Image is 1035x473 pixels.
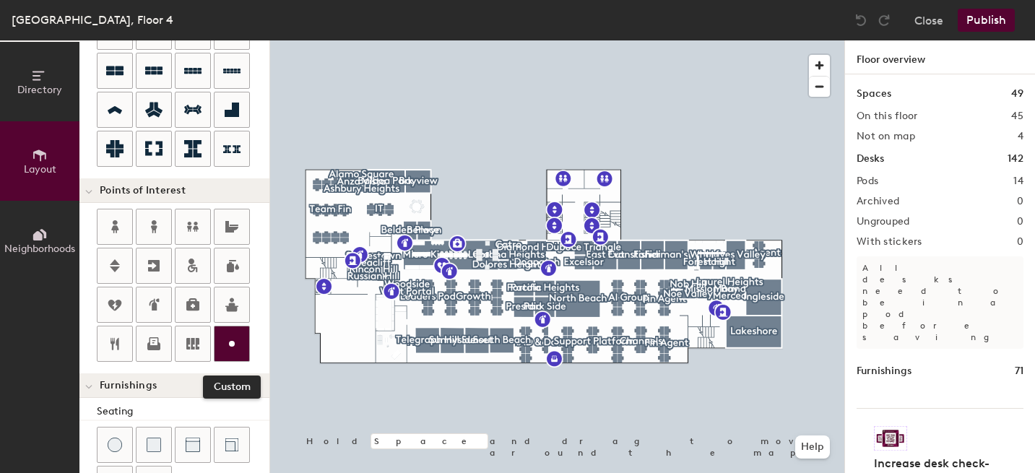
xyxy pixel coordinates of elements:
h1: Spaces [857,86,891,102]
h1: 142 [1008,151,1023,167]
h2: Not on map [857,131,915,142]
img: Stool [108,438,122,452]
img: Couch (corner) [225,438,239,452]
h2: Ungrouped [857,216,910,227]
button: Couch (corner) [214,427,250,463]
h2: On this floor [857,110,918,122]
h2: 0 [1017,216,1023,227]
span: Layout [24,163,56,175]
button: Stool [97,427,133,463]
h1: Desks [857,151,884,167]
h1: 71 [1015,363,1023,379]
h2: With stickers [857,236,922,248]
button: Publish [958,9,1015,32]
img: Sticker logo [874,426,907,451]
span: Furnishings [100,380,157,391]
div: Seating [97,404,269,420]
h2: Archived [857,196,899,207]
button: Cushion [136,427,172,463]
h2: 14 [1013,175,1023,187]
button: Help [795,435,830,459]
p: All desks need to be in a pod before saving [857,256,1023,349]
h2: Pods [857,175,878,187]
h1: 49 [1011,86,1023,102]
h1: Floor overview [845,40,1035,74]
img: Cushion [147,438,161,452]
span: Points of Interest [100,185,186,196]
img: Undo [854,13,868,27]
h2: 0 [1017,196,1023,207]
button: Close [914,9,943,32]
h2: 0 [1017,236,1023,248]
img: Couch (middle) [186,438,200,452]
h2: 45 [1011,110,1023,122]
button: Custom [214,326,250,362]
img: Redo [877,13,891,27]
h1: Furnishings [857,363,911,379]
div: [GEOGRAPHIC_DATA], Floor 4 [12,11,173,29]
span: Directory [17,84,62,96]
h2: 4 [1018,131,1023,142]
button: Couch (middle) [175,427,211,463]
span: Neighborhoods [4,243,75,255]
